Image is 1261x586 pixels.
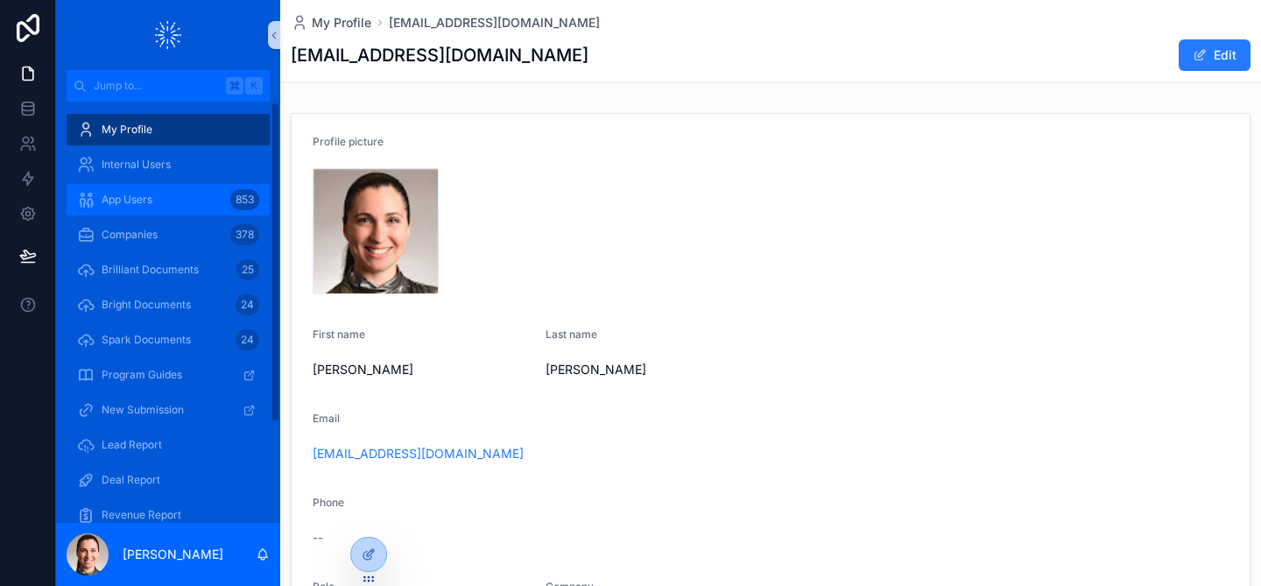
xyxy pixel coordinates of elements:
[291,43,588,67] h1: [EMAIL_ADDRESS][DOMAIN_NAME]
[313,361,532,378] span: [PERSON_NAME]
[102,473,160,487] span: Deal Report
[155,21,181,49] img: App logo
[102,228,158,242] span: Companies
[102,368,182,382] span: Program Guides
[102,298,191,312] span: Bright Documents
[102,508,181,522] span: Revenue Report
[313,135,384,148] span: Profile picture
[389,14,600,32] a: [EMAIL_ADDRESS][DOMAIN_NAME]
[230,189,259,210] div: 853
[67,289,270,321] a: Bright Documents24
[313,412,340,425] span: Email
[546,361,764,378] span: [PERSON_NAME]
[102,193,152,207] span: App Users
[56,102,280,523] div: scrollable content
[313,496,344,509] span: Phone
[94,79,219,93] span: Jump to...
[102,403,184,417] span: New Submission
[102,123,152,137] span: My Profile
[102,438,162,452] span: Lead Report
[236,294,259,315] div: 24
[313,529,323,547] span: --
[102,333,191,347] span: Spark Documents
[313,328,365,341] span: First name
[102,158,171,172] span: Internal Users
[236,329,259,350] div: 24
[67,254,270,286] a: Brilliant Documents25
[67,394,270,426] a: New Submission
[67,324,270,356] a: Spark Documents24
[67,464,270,496] a: Deal Report
[247,79,261,93] span: K
[67,219,270,251] a: Companies378
[67,429,270,461] a: Lead Report
[67,70,270,102] button: Jump to...K
[230,224,259,245] div: 378
[291,14,371,32] a: My Profile
[313,445,524,462] a: [EMAIL_ADDRESS][DOMAIN_NAME]
[546,328,597,341] span: Last name
[67,359,270,391] a: Program Guides
[312,14,371,32] span: My Profile
[67,499,270,531] a: Revenue Report
[67,184,270,215] a: App Users853
[1179,39,1250,71] button: Edit
[67,149,270,180] a: Internal Users
[67,114,270,145] a: My Profile
[123,546,223,563] p: [PERSON_NAME]
[236,259,259,280] div: 25
[102,263,199,277] span: Brilliant Documents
